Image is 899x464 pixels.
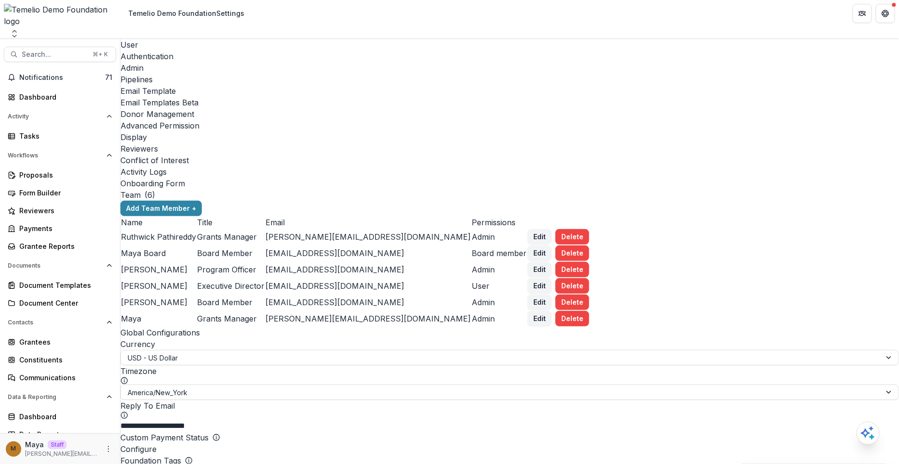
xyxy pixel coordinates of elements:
[4,295,116,311] a: Document Center
[120,229,197,245] td: Ruthwick Pathireddy
[48,440,66,449] p: Staff
[8,319,103,326] span: Contacts
[19,131,108,141] div: Tasks
[876,4,895,23] button: Get Help
[4,409,116,425] a: Dashboard
[197,294,265,310] td: Board Member
[4,220,116,236] a: Payments
[103,443,114,455] button: More
[120,294,197,310] td: [PERSON_NAME]
[8,262,103,269] span: Documents
[265,310,471,327] td: [PERSON_NAME][EMAIL_ADDRESS][DOMAIN_NAME]
[853,4,872,23] button: Partners
[120,365,899,377] p: Timezone
[4,334,116,350] a: Grantees
[8,152,103,159] span: Workflows
[555,278,589,294] button: Delete
[265,229,471,245] td: [PERSON_NAME][EMAIL_ADDRESS][DOMAIN_NAME]
[19,298,108,308] div: Document Center
[19,373,108,383] div: Communications
[4,315,116,330] button: Open Contacts
[120,51,899,62] a: Authentication
[555,311,589,326] button: Delete
[19,355,108,365] div: Constituents
[4,277,116,293] a: Document Templates
[120,189,141,201] h2: Team
[197,310,265,327] td: Grants Manager
[4,4,117,27] img: Temelio Demo Foundation logo
[120,108,899,120] div: Donor Management
[4,258,116,273] button: Open Documents
[120,261,197,278] td: [PERSON_NAME]
[4,426,116,442] a: Data Report
[265,294,471,310] td: [EMAIL_ADDRESS][DOMAIN_NAME]
[182,98,198,107] span: Beta
[8,113,103,120] span: Activity
[124,6,248,20] nav: breadcrumb
[120,97,899,108] div: Email Templates
[528,262,552,277] button: Edit
[19,429,108,439] div: Data Report
[4,70,116,85] button: Notifications71
[120,339,155,349] label: Currency
[120,131,899,143] a: Display
[471,310,527,327] td: Admin
[265,216,471,229] td: Email
[555,229,589,245] button: Delete
[4,370,116,386] a: Communications
[120,310,197,327] td: Maya
[25,450,99,458] p: [PERSON_NAME][EMAIL_ADDRESS][DOMAIN_NAME]
[120,85,899,97] a: Email Template
[105,73,112,81] span: 71
[528,245,552,261] button: Edit
[19,92,108,102] div: Dashboard
[265,278,471,294] td: [EMAIL_ADDRESS][DOMAIN_NAME]
[120,166,899,178] a: Activity Logs
[4,128,116,144] a: Tasks
[197,216,265,229] td: Title
[91,49,110,60] div: ⌘ + K
[471,245,527,261] td: Board member
[197,229,265,245] td: Grants Manager
[19,280,108,290] div: Document Templates
[4,148,116,163] button: Open Workflows
[19,206,108,216] div: Reviewers
[265,245,471,261] td: [EMAIL_ADDRESS][DOMAIN_NAME]
[120,143,899,155] a: Reviewers
[4,47,116,62] button: Search...
[120,74,899,85] a: Pipelines
[120,443,157,455] button: Configure
[19,412,108,422] div: Dashboard
[120,120,899,131] a: Advanced Permission
[197,261,265,278] td: Program Officer
[120,62,899,74] a: Admin
[19,337,108,347] div: Grantees
[120,178,899,189] a: Onboarding Form
[4,389,116,405] button: Open Data & Reporting
[528,311,552,326] button: Edit
[197,245,265,261] td: Board Member
[120,278,197,294] td: [PERSON_NAME]
[19,223,108,233] div: Payments
[4,238,116,254] a: Grantee Reports
[528,295,552,310] button: Edit
[471,278,527,294] td: User
[528,229,552,245] button: Edit
[4,352,116,368] a: Constituents
[145,189,155,201] p: ( 6 )
[19,188,108,198] div: Form Builder
[8,29,21,39] button: Open entity switcher
[19,170,108,180] div: Proposals
[471,216,527,229] td: Permissions
[25,439,44,450] p: Maya
[120,155,899,166] a: Conflict of Interest
[8,394,103,400] span: Data & Reporting
[4,203,116,219] a: Reviewers
[197,278,265,294] td: Executive Director
[555,245,589,261] button: Delete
